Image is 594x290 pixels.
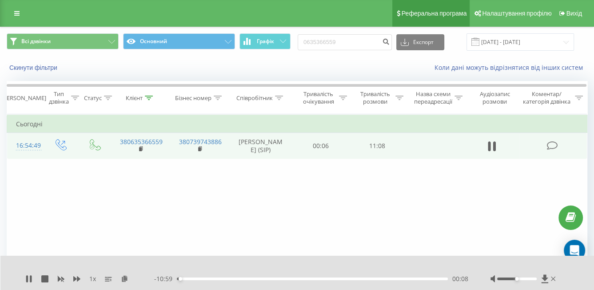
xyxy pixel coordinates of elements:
span: Всі дзвінки [21,38,51,45]
span: Реферальна програма [402,10,467,17]
a: 380635366559 [120,137,163,146]
div: Статус [84,94,102,102]
button: Всі дзвінки [7,33,119,49]
div: Клієнт [126,94,143,102]
button: Скинути фільтри [7,64,62,72]
input: Пошук за номером [298,34,392,50]
td: 11:08 [349,133,406,159]
td: 00:06 [292,133,349,159]
div: [PERSON_NAME] [1,94,46,102]
a: Коли дані можуть відрізнятися вiд інших систем [435,63,587,72]
span: Налаштування профілю [482,10,551,17]
td: Сьогодні [7,115,587,133]
button: Графік [239,33,291,49]
div: Accessibility label [179,277,182,281]
div: Назва схеми переадресації [414,90,452,105]
td: [PERSON_NAME] (SIP) [229,133,292,159]
div: Тип дзвінка [49,90,69,105]
span: 1 x [89,274,96,283]
div: Аудіозапис розмови [473,90,517,105]
span: Графік [257,38,274,44]
div: 16:54:49 [16,137,34,154]
a: 380739743886 [179,137,222,146]
span: - 10:59 [154,274,177,283]
div: Тривалість розмови [357,90,394,105]
div: Тривалість очікування [300,90,337,105]
div: Співробітник [236,94,273,102]
button: Експорт [396,34,444,50]
div: Коментар/категорія дзвінка [521,90,573,105]
button: Основний [123,33,235,49]
div: Accessibility label [515,277,518,281]
div: Бізнес номер [175,94,211,102]
div: Open Intercom Messenger [564,240,585,261]
span: 00:08 [452,274,468,283]
span: Вихід [566,10,582,17]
